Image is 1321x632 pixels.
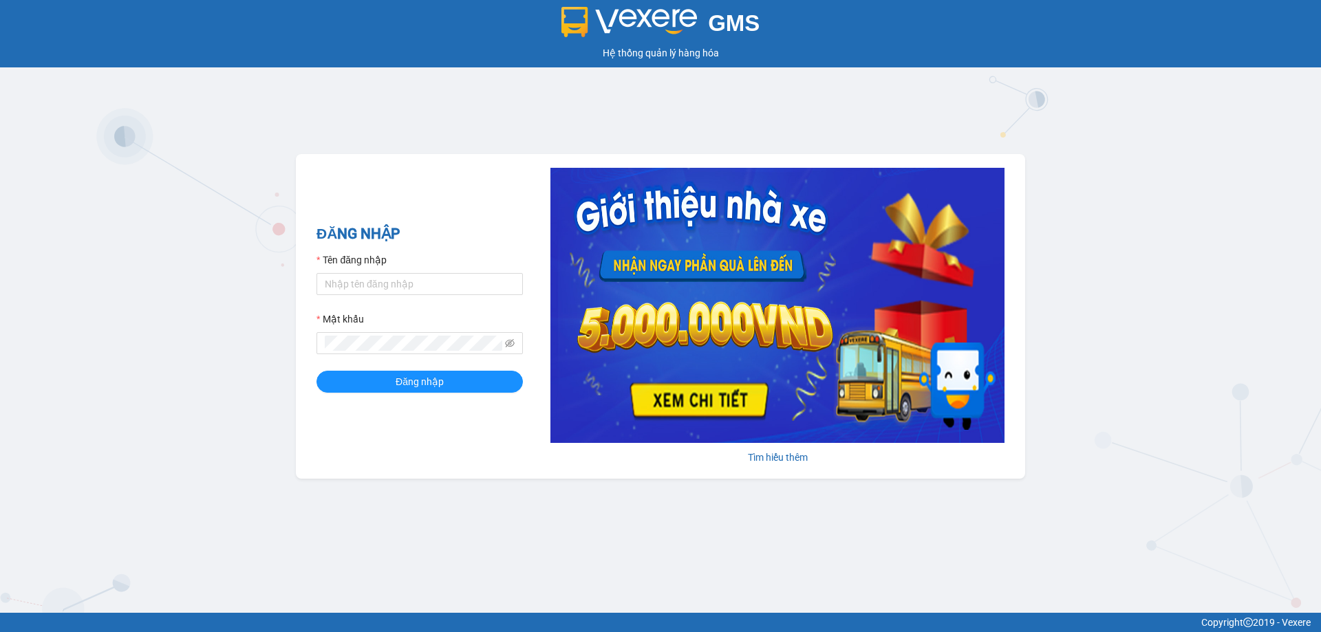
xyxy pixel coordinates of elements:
a: GMS [561,21,760,32]
span: GMS [708,10,760,36]
span: copyright [1243,618,1253,627]
div: Tìm hiểu thêm [550,450,1005,465]
img: logo 2 [561,7,698,37]
span: eye-invisible [505,338,515,348]
label: Mật khẩu [316,312,364,327]
div: Copyright 2019 - Vexere [10,615,1311,630]
input: Tên đăng nhập [316,273,523,295]
input: Mật khẩu [325,336,502,351]
span: Đăng nhập [396,374,444,389]
button: Đăng nhập [316,371,523,393]
h2: ĐĂNG NHẬP [316,223,523,246]
label: Tên đăng nhập [316,252,387,268]
div: Hệ thống quản lý hàng hóa [3,45,1318,61]
img: banner-0 [550,168,1005,443]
